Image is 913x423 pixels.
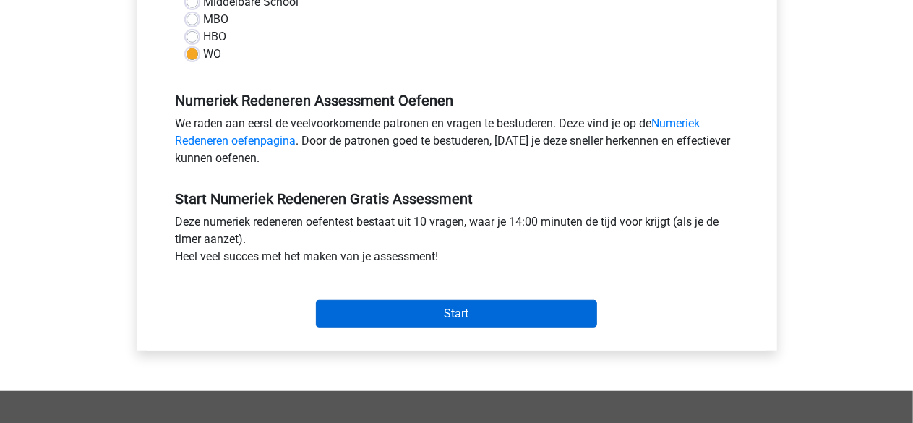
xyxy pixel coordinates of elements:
[176,190,738,208] h5: Start Numeriek Redeneren Gratis Assessment
[176,92,738,109] h5: Numeriek Redeneren Assessment Oefenen
[204,11,229,28] label: MBO
[316,300,597,328] input: Start
[165,115,749,173] div: We raden aan eerst de veelvoorkomende patronen en vragen te bestuderen. Deze vind je op de . Door...
[204,46,222,63] label: WO
[204,28,227,46] label: HBO
[176,116,700,148] a: Numeriek Redeneren oefenpagina
[165,213,749,271] div: Deze numeriek redeneren oefentest bestaat uit 10 vragen, waar je 14:00 minuten de tijd voor krijg...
